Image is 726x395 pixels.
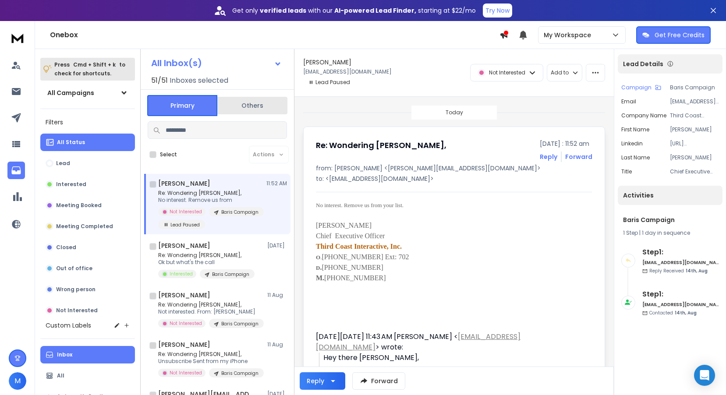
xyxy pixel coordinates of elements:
[221,370,259,377] p: Baris Campaign
[232,6,476,15] p: Get only with our starting at $22/mo
[212,271,249,278] p: Baris Campaign
[40,197,135,214] button: Meeting Booked
[623,215,717,224] h1: Baris Campaign
[303,58,351,67] h1: [PERSON_NAME]
[56,286,96,293] p: Wrong person
[170,370,202,376] p: Not Interested
[144,54,289,72] button: All Inbox(s)
[158,301,263,308] p: Re: Wondering [PERSON_NAME],
[316,174,592,183] p: to: <[EMAIL_ADDRESS][DOMAIN_NAME]>
[316,265,320,271] b: D
[565,152,592,161] div: Forward
[170,222,200,228] p: Lead Paused
[158,358,263,365] p: Unsubscribe Sent from my iPhone
[9,372,26,390] button: M
[621,84,661,91] button: Campaign
[316,222,372,229] font: [PERSON_NAME]
[670,168,719,175] p: Chief Executive Officer
[151,75,168,86] span: 51 / 51
[57,351,72,358] p: Inbox
[316,332,572,353] div: [DATE][DATE] 11:43 AM [PERSON_NAME] < > wrote:
[642,247,719,257] h6: Step 1 :
[483,4,512,18] button: Try Now
[670,140,719,147] p: [URL][DOMAIN_NAME]
[323,353,572,363] div: Hey there [PERSON_NAME],
[316,164,592,173] p: from: [PERSON_NAME] <[PERSON_NAME][EMAIL_ADDRESS][DOMAIN_NAME]>
[316,264,383,271] font: [PHONE_NUMBER]
[485,6,510,15] p: Try Now
[307,377,324,385] div: Reply
[642,289,719,300] h6: Step 1 :
[489,69,525,76] p: Not Interested
[316,254,322,261] font: .
[158,340,210,349] h1: [PERSON_NAME]
[316,274,324,282] b: M.
[649,268,708,274] p: Reply Received
[694,365,715,386] div: Open Intercom Messenger
[621,112,666,119] p: Company Name
[621,154,650,161] p: Last Name
[670,126,719,133] p: [PERSON_NAME]
[50,30,499,40] h1: Onebox
[303,77,355,88] span: Lead Paused
[40,218,135,235] button: Meeting Completed
[670,98,719,105] p: [EMAIL_ADDRESS][DOMAIN_NAME]
[54,60,125,78] p: Press to check for shortcuts.
[158,190,263,197] p: Re: Wondering [PERSON_NAME],
[57,139,85,146] p: All Status
[316,139,446,152] h1: Re: Wondering [PERSON_NAME],
[158,259,255,266] p: Ok but what's the call
[621,98,636,105] p: Email
[642,259,719,266] h6: [EMAIL_ADDRESS][DOMAIN_NAME]
[56,160,70,167] p: Lead
[544,31,595,39] p: My Workspace
[56,181,86,188] p: Interested
[540,152,557,161] button: Reply
[40,281,135,298] button: Wrong person
[217,96,287,115] button: Others
[642,301,719,308] h6: [EMAIL_ADDRESS][DOMAIN_NAME]
[40,155,135,172] button: Lead
[260,6,306,15] strong: verified leads
[316,243,402,250] b: Third Coast Interactive, Inc.
[303,68,392,75] p: [EMAIL_ADDRESS][DOMAIN_NAME]
[655,31,705,39] p: Get Free Credits
[40,116,135,128] h3: Filters
[147,95,217,116] button: Primary
[320,264,322,271] b: .
[316,274,386,282] font: [PHONE_NUMBER]
[322,253,409,261] span: [PHONE_NUMBER] Ext: 702
[72,60,117,70] span: Cmd + Shift + k
[56,202,102,209] p: Meeting Booked
[40,176,135,193] button: Interested
[40,239,135,256] button: Closed
[158,252,255,259] p: Re: Wondering [PERSON_NAME],
[551,69,569,76] p: Add to
[316,332,521,352] a: [EMAIL_ADDRESS][DOMAIN_NAME]
[56,244,76,251] p: Closed
[267,341,287,348] p: 11 Aug
[446,109,463,116] p: Today
[334,6,416,15] strong: AI-powered Lead Finder,
[9,30,26,46] img: logo
[670,84,719,91] p: Baris Campaign
[621,126,649,133] p: First Name
[46,321,91,330] h3: Custom Labels
[267,292,287,299] p: 11 Aug
[57,372,64,379] p: All
[618,186,722,205] div: Activities
[170,208,202,215] p: Not Interested
[686,268,708,274] span: 14th, Aug
[56,265,92,272] p: Out of office
[316,254,320,261] b: O
[170,271,193,277] p: Interested
[267,242,287,249] p: [DATE]
[40,346,135,363] button: Inbox
[540,139,592,148] p: [DATE] : 11:52 am
[158,179,210,188] h1: [PERSON_NAME]
[40,260,135,277] button: Out of office
[300,372,345,390] button: Reply
[56,223,113,230] p: Meeting Completed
